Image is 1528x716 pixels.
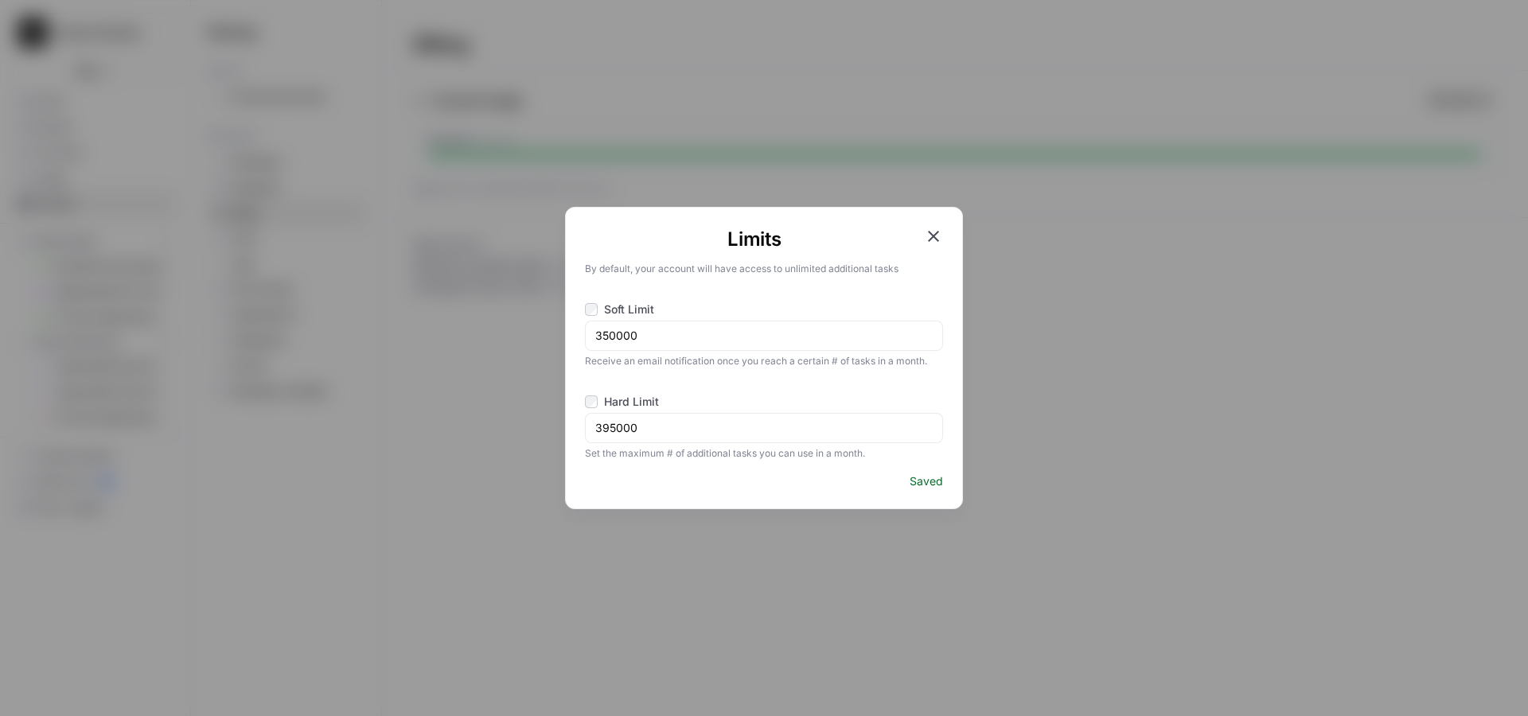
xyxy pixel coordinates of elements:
[595,420,933,436] input: 0
[595,328,933,344] input: 0
[585,259,943,276] p: By default, your account will have access to unlimited additional tasks
[604,302,654,317] span: Soft Limit
[585,351,943,368] span: Receive an email notification once you reach a certain # of tasks in a month.
[585,227,924,252] h1: Limits
[604,394,659,410] span: Hard Limit
[585,443,943,461] span: Set the maximum # of additional tasks you can use in a month.
[585,395,598,408] input: Hard Limit
[910,473,943,489] span: Saved
[585,303,598,316] input: Soft Limit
